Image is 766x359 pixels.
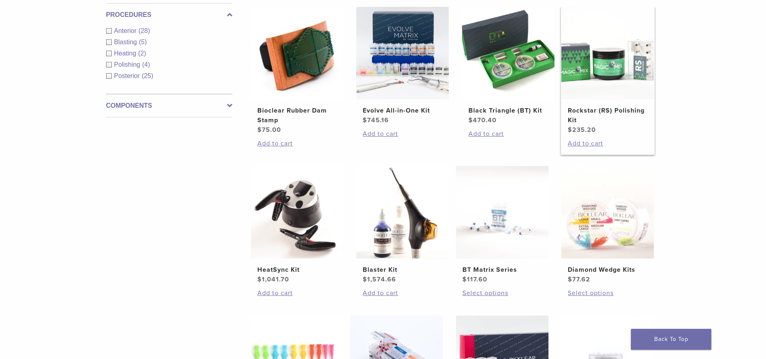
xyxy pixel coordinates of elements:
[251,166,344,284] a: HeatSync KitHeatSync Kit $1,041.70
[462,7,554,99] img: Black Triangle (BT) Kit
[456,166,548,258] img: BT Matrix Series
[363,275,396,283] bdi: 1,574.66
[568,139,647,148] a: Add to cart: “Rockstar (RS) Polishing Kit”
[139,27,150,34] span: (28)
[114,61,142,68] span: Polishing
[561,166,655,284] a: Diamond Wedge KitsDiamond Wedge Kits $77.62
[631,329,711,350] a: Back To Top
[462,275,487,283] bdi: 117.60
[251,166,343,258] img: HeatSync Kit
[462,288,542,298] a: Select options for “BT Matrix Series”
[561,7,655,135] a: Rockstar (RS) Polishing KitRockstar (RS) Polishing Kit $235.20
[568,275,590,283] bdi: 77.62
[363,275,367,283] span: $
[568,275,572,283] span: $
[568,106,647,125] h2: Rockstar (RS) Polishing Kit
[139,39,147,45] span: (5)
[568,265,647,275] h2: Diamond Wedge Kits
[356,7,449,99] img: Evolve All-in-One Kit
[257,288,337,298] a: Add to cart: “HeatSync Kit”
[568,126,572,134] span: $
[462,265,542,275] h2: BT Matrix Series
[363,265,442,275] h2: Blaster Kit
[456,166,549,284] a: BT Matrix SeriesBT Matrix Series $117.60
[106,101,232,111] label: Components
[114,72,142,79] span: Posterior
[106,10,232,20] label: Procedures
[568,126,596,134] bdi: 235.20
[363,106,442,115] h2: Evolve All-in-One Kit
[462,275,467,283] span: $
[363,129,442,139] a: Add to cart: “Evolve All-in-One Kit”
[257,126,262,134] span: $
[468,129,548,139] a: Add to cart: “Black Triangle (BT) Kit”
[356,7,450,125] a: Evolve All-in-One KitEvolve All-in-One Kit $745.16
[251,7,343,99] img: Bioclear Rubber Dam Stamp
[561,166,654,258] img: Diamond Wedge Kits
[363,116,389,124] bdi: 745.16
[468,116,497,124] bdi: 470.40
[363,116,367,124] span: $
[114,39,139,45] span: Blasting
[468,116,473,124] span: $
[356,166,449,258] img: Blaster Kit
[363,288,442,298] a: Add to cart: “Blaster Kit”
[568,288,647,298] a: Select options for “Diamond Wedge Kits”
[257,275,262,283] span: $
[468,106,548,115] h2: Black Triangle (BT) Kit
[142,72,153,79] span: (25)
[114,27,139,34] span: Anterior
[257,275,289,283] bdi: 1,041.70
[114,50,138,57] span: Heating
[462,7,555,125] a: Black Triangle (BT) KitBlack Triangle (BT) Kit $470.40
[257,126,281,134] bdi: 75.00
[561,7,654,99] img: Rockstar (RS) Polishing Kit
[257,106,337,125] h2: Bioclear Rubber Dam Stamp
[138,50,146,57] span: (2)
[356,166,450,284] a: Blaster KitBlaster Kit $1,574.66
[257,139,337,148] a: Add to cart: “Bioclear Rubber Dam Stamp”
[142,61,150,68] span: (4)
[257,265,337,275] h2: HeatSync Kit
[251,7,344,135] a: Bioclear Rubber Dam StampBioclear Rubber Dam Stamp $75.00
